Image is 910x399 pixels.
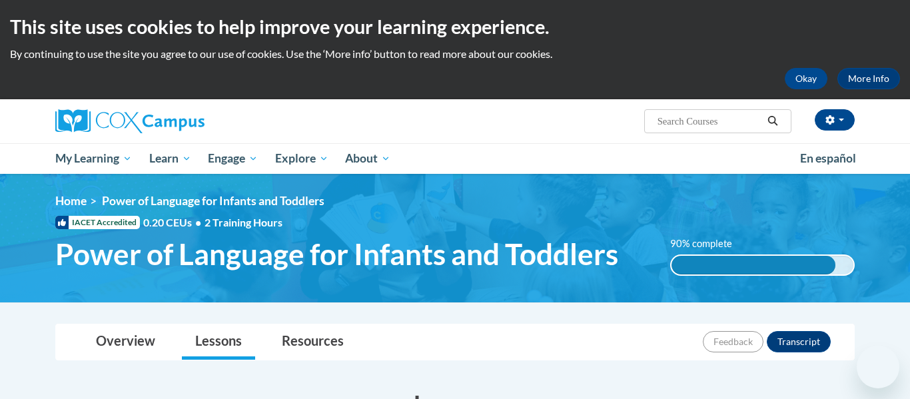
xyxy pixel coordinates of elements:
a: Resources [268,324,357,360]
label: 90% complete [670,236,747,251]
a: Overview [83,324,169,360]
span: 0.20 CEUs [143,215,205,230]
a: En español [791,145,865,173]
span: Power of Language for Infants and Toddlers [55,236,618,272]
span: About [345,151,390,167]
span: IACET Accredited [55,216,140,229]
a: Cox Campus [55,109,308,133]
div: Main menu [35,143,875,174]
span: My Learning [55,151,132,167]
span: En español [800,151,856,165]
p: By continuing to use the site you agree to our use of cookies. Use the ‘More info’ button to read... [10,47,900,61]
iframe: Button to launch messaging window [857,346,899,388]
a: Home [55,194,87,208]
input: Search Courses [656,113,763,129]
span: 2 Training Hours [205,216,282,228]
div: 90% complete [672,256,835,274]
button: Account Settings [815,109,855,131]
span: Learn [149,151,191,167]
a: My Learning [47,143,141,174]
span: Engage [208,151,258,167]
span: Power of Language for Infants and Toddlers [102,194,324,208]
h2: This site uses cookies to help improve your learning experience. [10,13,900,40]
button: Okay [785,68,827,89]
button: Feedback [703,331,763,352]
a: Engage [199,143,266,174]
button: Search [763,113,783,129]
button: Transcript [767,331,831,352]
a: Explore [266,143,337,174]
span: • [195,216,201,228]
span: Explore [275,151,328,167]
img: Cox Campus [55,109,205,133]
a: More Info [837,68,900,89]
a: Lessons [182,324,255,360]
a: About [337,143,400,174]
a: Learn [141,143,200,174]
